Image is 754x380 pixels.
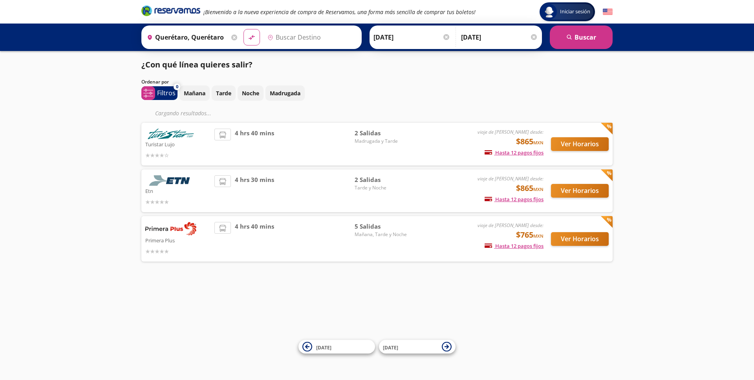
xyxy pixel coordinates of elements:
input: Buscar Origen [144,27,229,47]
button: Ver Horarios [551,232,609,246]
p: Ordenar por [141,78,169,85]
span: Tarde y Noche [355,184,410,191]
button: 0Filtros [141,86,178,100]
p: Turistar Lujo [145,139,210,149]
p: Filtros [157,88,176,98]
span: 0 [176,84,178,90]
button: Ver Horarios [551,137,609,151]
small: MXN [533,186,544,192]
em: ¡Bienvenido a la nueva experiencia de compra de Reservamos, una forma más sencilla de comprar tus... [203,8,476,16]
input: Elegir Fecha [373,27,450,47]
span: [DATE] [316,344,331,351]
img: Turistar Lujo [145,129,196,139]
button: Tarde [212,85,236,101]
p: ¿Con qué línea quieres salir? [141,59,253,71]
p: Tarde [216,89,231,97]
small: MXN [533,233,544,239]
img: Etn [145,175,196,186]
button: Madrugada [265,85,305,101]
button: Noche [238,85,264,101]
button: [DATE] [298,340,375,354]
span: 2 Salidas [355,175,410,184]
button: [DATE] [379,340,456,354]
img: Primera Plus [145,222,196,235]
span: Hasta 12 pagos fijos [485,149,544,156]
button: Ver Horarios [551,184,609,198]
button: English [603,7,613,17]
span: [DATE] [383,344,398,351]
span: Madrugada y Tarde [355,138,410,145]
input: Opcional [461,27,538,47]
span: $865 [516,182,544,194]
span: $865 [516,136,544,147]
span: 4 hrs 40 mins [235,129,274,160]
button: Mañana [179,85,210,101]
p: Madrugada [270,89,300,97]
span: 2 Salidas [355,129,410,138]
p: Etn [145,186,210,195]
i: Brand Logo [141,5,200,16]
p: Noche [242,89,259,97]
p: Mañana [184,89,205,97]
em: viaje de [PERSON_NAME] desde: [478,175,544,182]
em: viaje de [PERSON_NAME] desde: [478,222,544,229]
span: Hasta 12 pagos fijos [485,242,544,249]
em: viaje de [PERSON_NAME] desde: [478,129,544,135]
input: Buscar Destino [264,27,358,47]
p: Primera Plus [145,235,210,245]
em: Cargando resultados ... [155,109,211,117]
span: 4 hrs 40 mins [235,222,274,256]
span: 4 hrs 30 mins [235,175,274,206]
span: Mañana, Tarde y Noche [355,231,410,238]
span: Hasta 12 pagos fijos [485,196,544,203]
a: Brand Logo [141,5,200,19]
span: Iniciar sesión [557,8,593,16]
button: Buscar [550,25,613,49]
small: MXN [533,140,544,145]
span: $765 [516,229,544,241]
span: 5 Salidas [355,222,410,231]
